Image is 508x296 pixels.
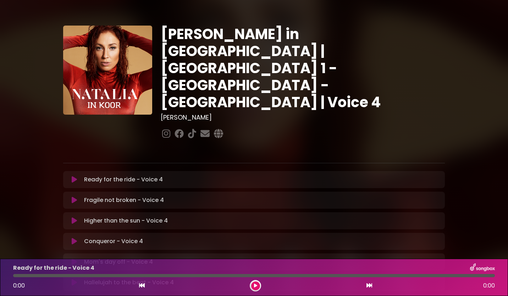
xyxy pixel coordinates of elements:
p: Mom's day off - Voice 4 [84,258,153,266]
h3: [PERSON_NAME] [161,114,445,121]
span: 0:00 [13,281,25,290]
h1: [PERSON_NAME] in [GEOGRAPHIC_DATA] | [GEOGRAPHIC_DATA] 1 - [GEOGRAPHIC_DATA] - [GEOGRAPHIC_DATA] ... [161,26,445,111]
span: 0:00 [483,281,495,290]
p: Ready for the ride - Voice 4 [13,264,94,272]
img: songbox-logo-white.png [470,263,495,273]
p: Conqueror - Voice 4 [84,237,143,246]
p: Fragile not broken - Voice 4 [84,196,164,204]
img: YTVS25JmS9CLUqXqkEhs [63,26,152,115]
p: Ready for the ride - Voice 4 [84,175,163,184]
p: Higher than the sun - Voice 4 [84,216,168,225]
